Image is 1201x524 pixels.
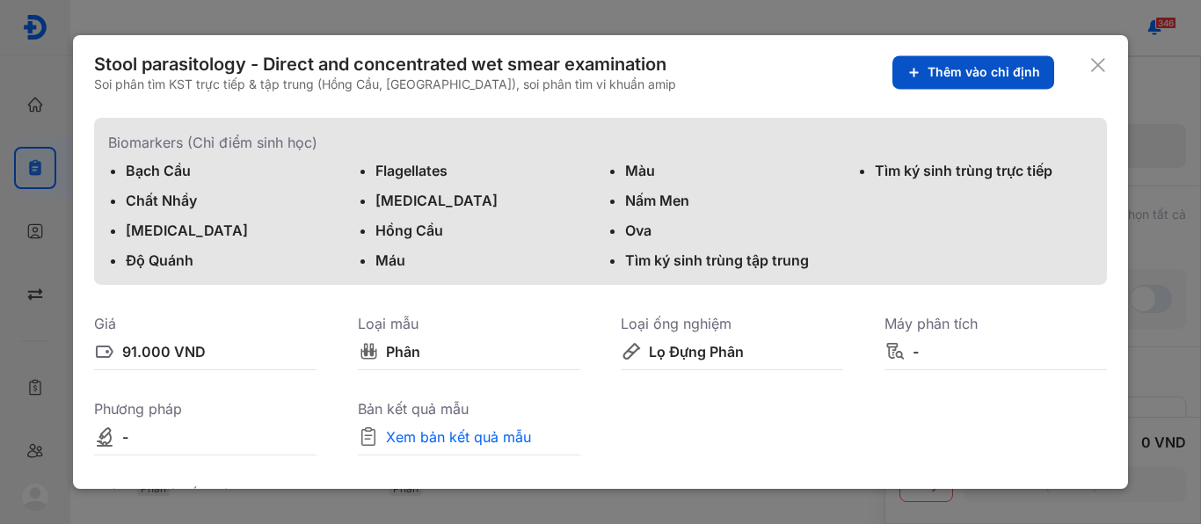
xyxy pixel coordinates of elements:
[386,341,420,362] div: Phân
[375,190,593,211] div: [MEDICAL_DATA]
[625,160,843,181] div: Màu
[913,341,919,362] div: -
[122,426,128,448] div: -
[625,190,843,211] div: Nấm Men
[892,55,1054,89] button: Thêm vào chỉ định
[375,160,593,181] div: Flagellates
[625,250,843,271] div: Tìm ký sinh trùng tập trung
[94,76,676,92] div: Soi phân tìm KST trực tiếp & tập trung (Hồng Cầu, [GEOGRAPHIC_DATA]), soi phân tìm vi khuẩn amip
[875,160,1093,181] div: Tìm ký sinh trùng trực tiếp
[126,250,344,271] div: Độ Quánh
[126,190,344,211] div: Chất Nhầy
[94,52,676,76] div: Stool parasitology - Direct and concentrated wet smear examination
[94,484,1107,505] div: Thời gian có kết quả
[122,341,206,362] div: 91.000 VND
[358,313,580,334] div: Loại mẫu
[386,426,531,448] div: Xem bản kết quả mẫu
[884,313,1107,334] div: Máy phân tích
[375,250,593,271] div: Máu
[126,160,344,181] div: Bạch Cầu
[649,341,744,362] div: Lọ Đựng Phân
[108,132,1093,153] div: Biomarkers (Chỉ điểm sinh học)
[126,220,344,241] div: [MEDICAL_DATA]
[358,398,580,419] div: Bản kết quả mẫu
[375,220,593,241] div: Hồng Cầu
[625,220,843,241] div: Ova
[94,398,317,419] div: Phương pháp
[94,313,317,334] div: Giá
[621,313,843,334] div: Loại ống nghiệm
